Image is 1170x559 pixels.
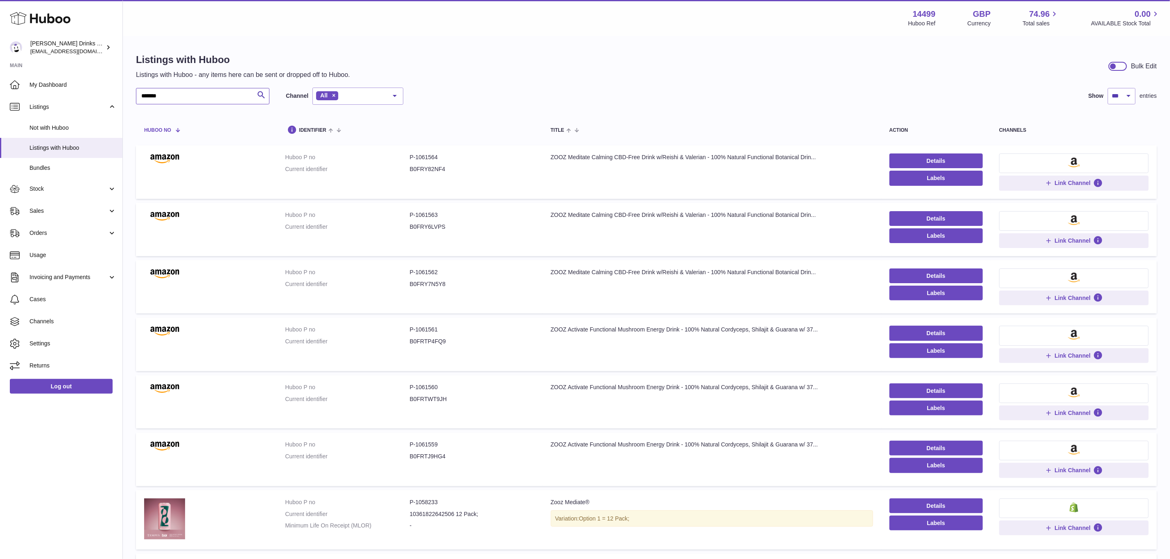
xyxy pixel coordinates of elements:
[410,510,534,518] dd: 10361822642506 12 Pack;
[144,128,171,133] span: Huboo no
[999,291,1149,305] button: Link Channel
[144,268,185,278] img: ZOOZ Meditate Calming CBD-Free Drink w/Reishi & Valerian - 100% Natural Functional Botanical Drin...
[410,338,534,345] dd: B0FRTP4FQ9
[1055,352,1091,359] span: Link Channel
[29,362,116,370] span: Returns
[144,326,185,336] img: ZOOZ Activate Functional Mushroom Energy Drink - 100% Natural Cordyceps, Shilajit & Guarana w/ 37...
[29,164,116,172] span: Bundles
[1055,179,1091,187] span: Link Channel
[999,176,1149,190] button: Link Channel
[410,395,534,403] dd: B0FRTWT9JH
[285,211,410,219] dt: Huboo P no
[889,458,983,473] button: Labels
[551,211,873,219] div: ZOOZ Meditate Calming CBD-Free Drink w/Reishi & Valerian - 100% Natural Functional Botanical Drin...
[913,9,936,20] strong: 14499
[1131,62,1157,71] div: Bulk Edit
[968,20,991,27] div: Currency
[29,273,108,281] span: Invoicing and Payments
[30,48,120,54] span: [EMAIL_ADDRESS][DOMAIN_NAME]
[29,340,116,347] span: Settings
[29,103,108,111] span: Listings
[999,348,1149,363] button: Link Channel
[551,268,873,276] div: ZOOZ Meditate Calming CBD-Free Drink w/Reishi & Valerian - 100% Natural Functional Botanical Drin...
[29,144,116,152] span: Listings with Huboo
[1068,445,1080,455] img: amazon-small.png
[285,395,410,403] dt: Current identifier
[999,521,1149,535] button: Link Channel
[144,211,185,221] img: ZOOZ Meditate Calming CBD-Free Drink w/Reishi & Valerian - 100% Natural Functional Botanical Drin...
[410,223,534,231] dd: B0FRY6LVPS
[999,463,1149,478] button: Link Channel
[1070,503,1078,512] img: shopify-small.png
[29,124,116,132] span: Not with Huboo
[889,326,983,340] a: Details
[136,53,350,66] h1: Listings with Huboo
[889,228,983,243] button: Labels
[410,165,534,173] dd: B0FRY82NF4
[285,165,410,173] dt: Current identifier
[285,280,410,288] dt: Current identifier
[410,522,534,530] dd: -
[285,441,410,449] dt: Huboo P no
[889,211,983,226] a: Details
[410,453,534,460] dd: B0FRTJ9HG4
[285,510,410,518] dt: Current identifier
[889,171,983,185] button: Labels
[1091,9,1160,27] a: 0.00 AVAILABLE Stock Total
[29,251,116,259] span: Usage
[285,326,410,334] dt: Huboo P no
[1055,409,1091,417] span: Link Channel
[29,207,108,215] span: Sales
[889,343,983,358] button: Labels
[1055,467,1091,474] span: Link Channel
[285,268,410,276] dt: Huboo P no
[144,153,185,163] img: ZOOZ Meditate Calming CBD-Free Drink w/Reishi & Valerian - 100% Natural Functional Botanical Drin...
[908,20,936,27] div: Huboo Ref
[410,153,534,161] dd: P-1061564
[285,453,410,460] dt: Current identifier
[144,441,185,451] img: ZOOZ Activate Functional Mushroom Energy Drink - 100% Natural Cordyceps, Shilajit & Guarana w/ 37...
[551,383,873,391] div: ZOOZ Activate Functional Mushroom Energy Drink - 100% Natural Cordyceps, Shilajit & Guarana w/ 37...
[1055,237,1091,244] span: Link Channel
[889,128,983,133] div: action
[285,383,410,391] dt: Huboo P no
[10,41,22,54] img: internalAdmin-14499@internal.huboo.com
[285,338,410,345] dt: Current identifier
[410,498,534,506] dd: P-1058233
[410,441,534,449] dd: P-1061559
[551,153,873,161] div: ZOOZ Meditate Calming CBD-Free Drink w/Reishi & Valerian - 100% Natural Functional Botanical Drin...
[29,229,108,237] span: Orders
[999,233,1149,248] button: Link Channel
[1068,273,1080,282] img: amazon-small.png
[889,516,983,530] button: Labels
[889,401,983,415] button: Labels
[285,498,410,506] dt: Huboo P no
[285,153,410,161] dt: Huboo P no
[1023,20,1059,27] span: Total sales
[1068,388,1080,397] img: amazon-small.png
[136,70,350,79] p: Listings with Huboo - any items here can be sent or dropped off to Huboo.
[1023,9,1059,27] a: 74.96 Total sales
[144,383,185,393] img: ZOOZ Activate Functional Mushroom Energy Drink - 100% Natural Cordyceps, Shilajit & Guarana w/ 37...
[551,128,564,133] span: title
[29,81,116,89] span: My Dashboard
[410,326,534,334] dd: P-1061561
[1135,9,1151,20] span: 0.00
[1068,330,1080,340] img: amazon-small.png
[551,510,873,527] div: Variation:
[551,441,873,449] div: ZOOZ Activate Functional Mushroom Energy Drink - 100% Natural Cordyceps, Shilajit & Guarana w/ 37...
[1140,92,1157,100] span: entries
[410,383,534,391] dd: P-1061560
[1089,92,1104,100] label: Show
[30,40,104,55] div: [PERSON_NAME] Drinks LTD (t/a Zooz)
[286,92,308,100] label: Channel
[889,498,983,513] a: Details
[29,185,108,193] span: Stock
[410,211,534,219] dd: P-1061563
[1029,9,1050,20] span: 74.96
[29,318,116,325] span: Channels
[299,128,326,133] span: identifier
[973,9,991,20] strong: GBP
[999,406,1149,420] button: Link Channel
[1055,524,1091,532] span: Link Channel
